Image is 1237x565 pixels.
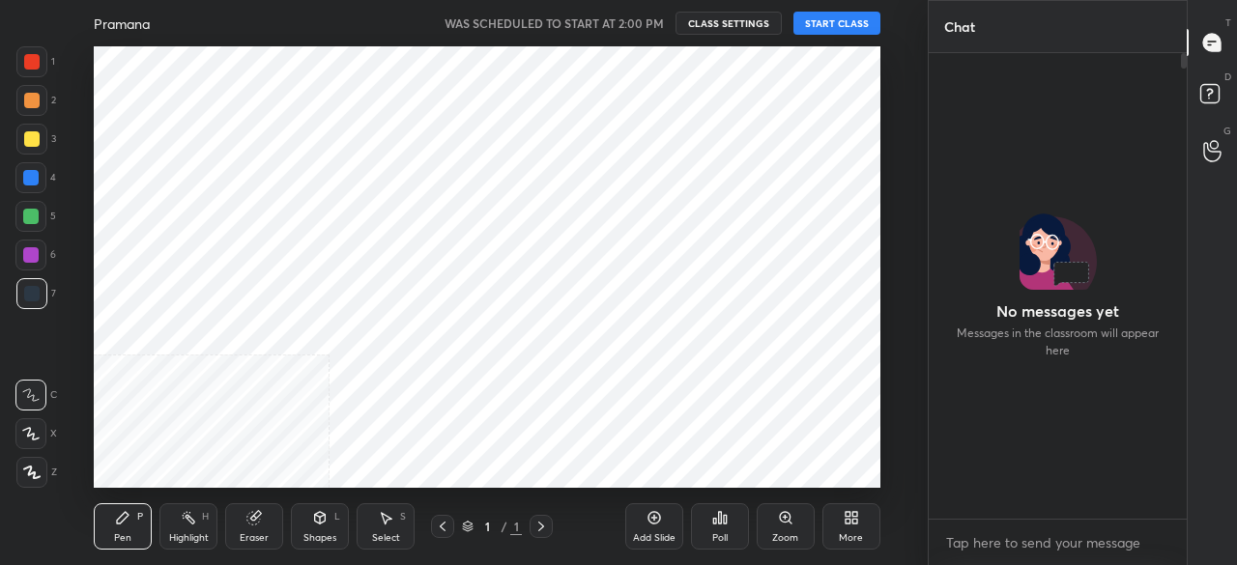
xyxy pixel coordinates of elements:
div: S [400,512,406,522]
div: 5 [15,201,56,232]
div: Pen [114,533,131,543]
button: CLASS SETTINGS [676,12,782,35]
div: Z [16,457,57,488]
div: More [839,533,863,543]
div: H [202,512,209,522]
div: 1 [16,46,55,77]
div: X [15,418,57,449]
div: L [334,512,340,522]
p: T [1225,15,1231,30]
div: Shapes [303,533,336,543]
div: 1 [477,521,497,532]
div: Add Slide [633,533,676,543]
div: 3 [16,124,56,155]
div: 7 [16,278,56,309]
div: C [15,380,57,410]
div: / [501,521,506,532]
p: G [1223,124,1231,138]
div: Zoom [772,533,798,543]
div: P [137,512,143,522]
div: Poll [712,533,728,543]
p: D [1224,70,1231,84]
div: Eraser [240,533,269,543]
p: Chat [929,1,991,52]
div: Select [372,533,400,543]
h4: Pramana [94,14,150,33]
div: 1 [510,518,522,535]
div: 2 [16,85,56,116]
button: START CLASS [793,12,880,35]
div: Highlight [169,533,209,543]
h5: WAS SCHEDULED TO START AT 2:00 PM [445,14,664,32]
div: 6 [15,240,56,270]
div: 4 [15,162,56,193]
